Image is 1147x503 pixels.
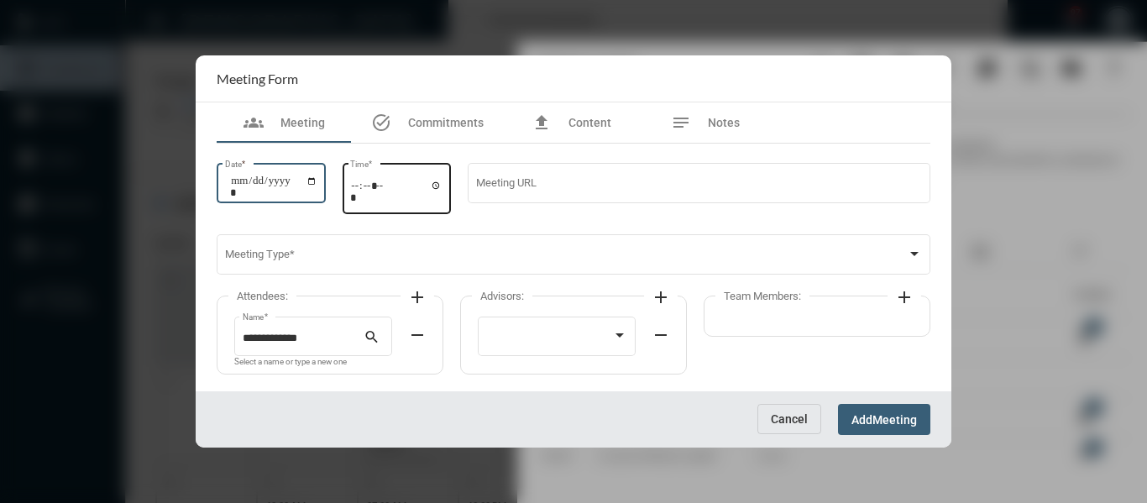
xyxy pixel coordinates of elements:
[851,413,872,427] span: Add
[708,116,740,129] span: Notes
[408,116,484,129] span: Commitments
[244,113,264,133] mat-icon: groups
[568,116,611,129] span: Content
[364,328,384,348] mat-icon: search
[407,287,427,307] mat-icon: add
[671,113,691,133] mat-icon: notes
[715,290,809,302] label: Team Members:
[371,113,391,133] mat-icon: task_alt
[771,412,808,426] span: Cancel
[472,290,532,302] label: Advisors:
[280,116,325,129] span: Meeting
[651,287,671,307] mat-icon: add
[894,287,914,307] mat-icon: add
[838,404,930,435] button: AddMeeting
[234,358,347,367] mat-hint: Select a name or type a new one
[228,290,296,302] label: Attendees:
[217,71,298,86] h2: Meeting Form
[872,413,917,427] span: Meeting
[651,325,671,345] mat-icon: remove
[532,113,552,133] mat-icon: file_upload
[407,325,427,345] mat-icon: remove
[757,404,821,434] button: Cancel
